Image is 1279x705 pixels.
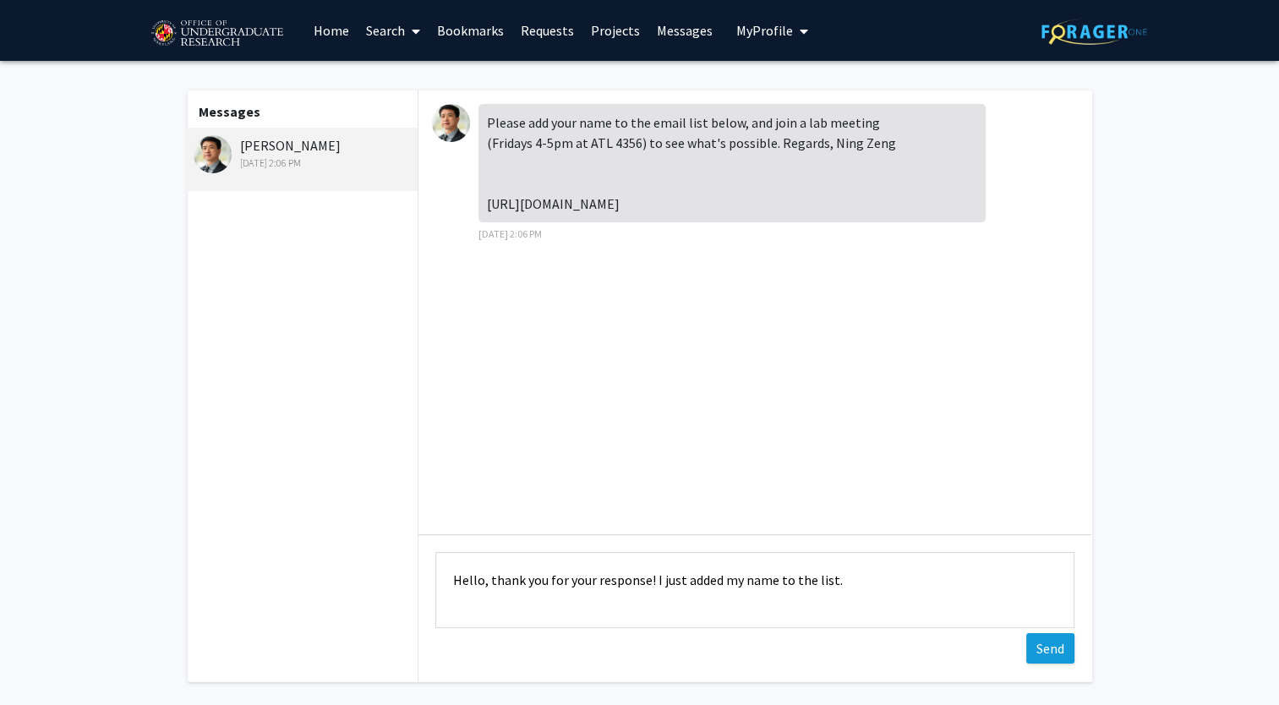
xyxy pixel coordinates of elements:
[478,227,542,240] span: [DATE] 2:06 PM
[358,1,429,60] a: Search
[199,103,260,120] b: Messages
[13,629,72,692] iframe: Chat
[582,1,648,60] a: Projects
[432,104,470,142] img: Ning Zeng
[194,135,414,171] div: [PERSON_NAME]
[648,1,721,60] a: Messages
[512,1,582,60] a: Requests
[305,1,358,60] a: Home
[429,1,512,60] a: Bookmarks
[145,13,288,55] img: University of Maryland Logo
[478,104,986,222] div: Please add your name to the email list below, and join a lab meeting (Fridays 4-5pm at ATL 4356) ...
[1041,19,1147,45] img: ForagerOne Logo
[435,552,1074,628] textarea: Message
[194,135,232,173] img: Ning Zeng
[736,22,793,39] span: My Profile
[194,156,414,171] div: [DATE] 2:06 PM
[1026,633,1074,664] button: Send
